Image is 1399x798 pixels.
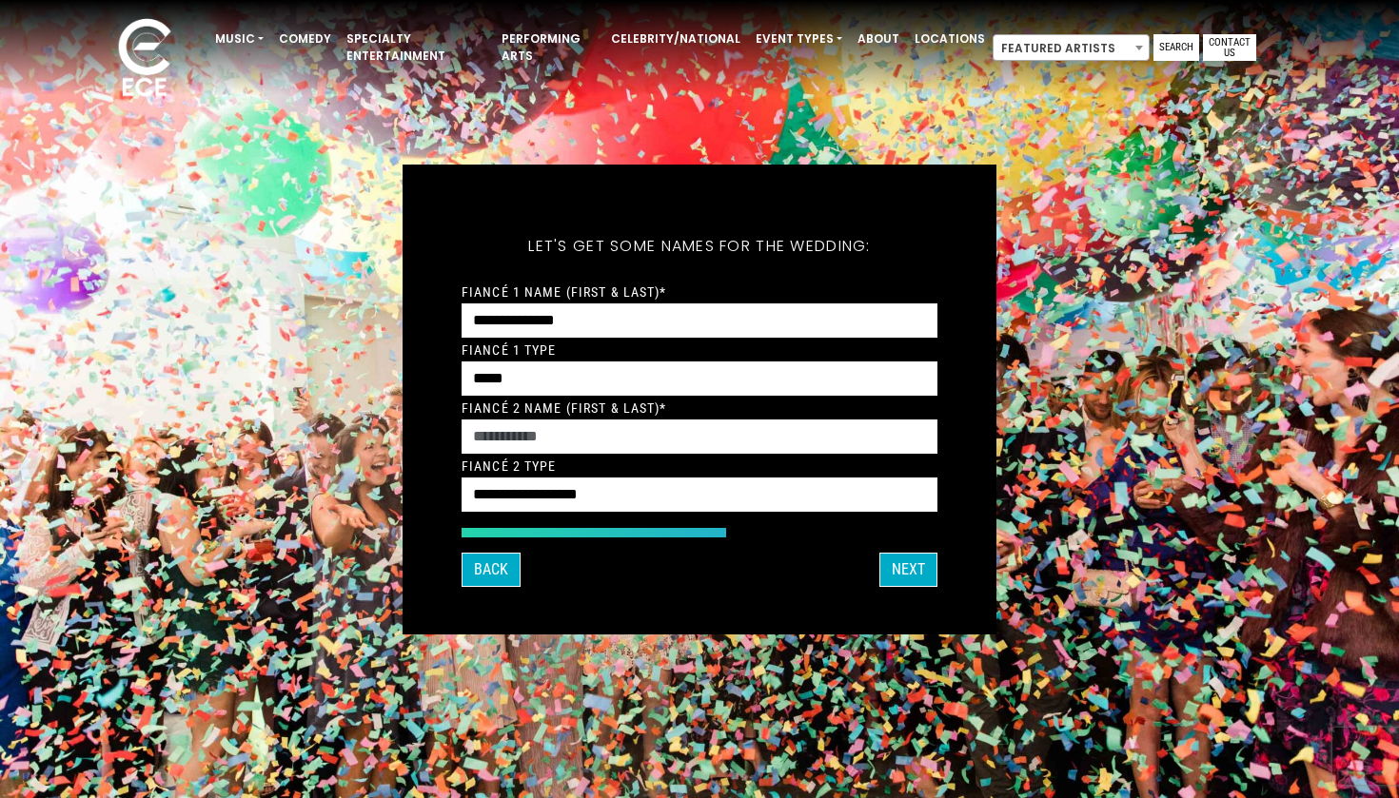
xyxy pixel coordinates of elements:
[462,283,666,301] label: Fiancé 1 Name (First & Last)*
[994,35,1149,62] span: Featured Artists
[748,23,850,55] a: Event Types
[462,212,937,281] h5: Let's get some names for the wedding:
[462,457,557,475] label: Fiancé 2 Type
[462,553,521,587] button: Back
[462,341,557,359] label: Fiancé 1 Type
[603,23,748,55] a: Celebrity/National
[993,34,1150,61] span: Featured Artists
[97,13,192,106] img: ece_new_logo_whitev2-1.png
[907,23,993,55] a: Locations
[207,23,271,55] a: Music
[462,399,666,417] label: Fiancé 2 Name (First & Last)*
[494,23,603,72] a: Performing Arts
[1153,34,1199,61] a: Search
[850,23,907,55] a: About
[339,23,494,72] a: Specialty Entertainment
[879,553,937,587] button: NEXT
[271,23,339,55] a: Comedy
[1203,34,1256,61] a: Contact Us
